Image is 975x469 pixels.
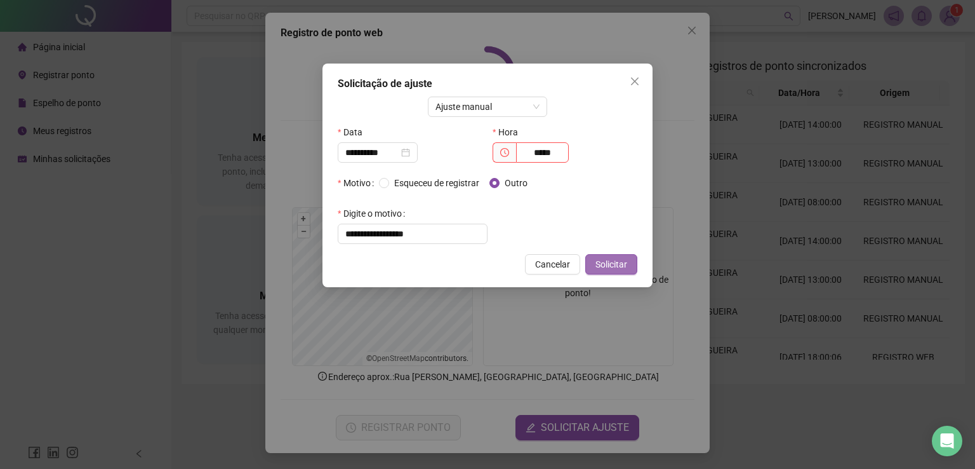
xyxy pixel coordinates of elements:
[338,122,371,142] label: Data
[389,176,484,190] span: Esqueceu de registrar
[493,122,526,142] label: Hora
[595,257,627,271] span: Solicitar
[535,257,570,271] span: Cancelar
[338,173,379,193] label: Motivo
[338,76,637,92] div: Solicitação de ajuste
[435,97,540,116] span: Ajuste manual
[525,254,580,275] button: Cancelar
[932,426,962,456] div: Open Intercom Messenger
[338,203,410,224] label: Digite o motivo
[500,148,509,157] span: clock-circle
[625,71,645,92] button: Close
[585,254,637,275] button: Solicitar
[500,176,533,190] span: Outro
[630,76,640,86] span: close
